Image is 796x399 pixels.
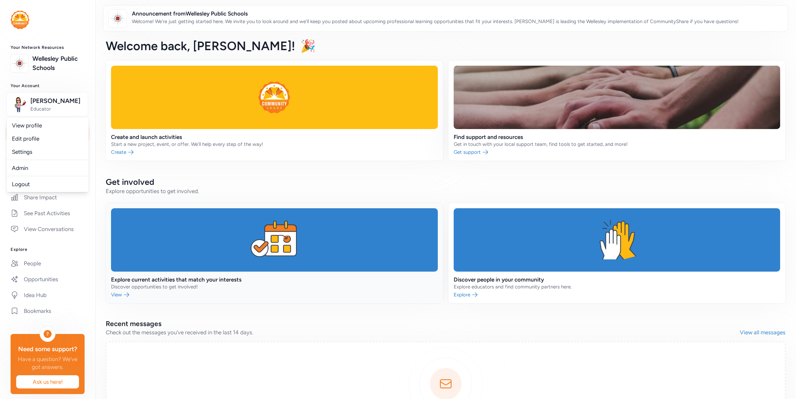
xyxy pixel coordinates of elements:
[5,127,90,141] a: Home
[11,83,85,88] h3: Your Account
[5,206,90,220] a: See Past Activities
[21,378,74,386] span: Ask us here!
[5,256,90,271] a: People
[30,106,84,112] span: Educator
[5,288,90,302] a: Idea Hub
[11,45,85,50] h3: Your Network Resources
[106,187,785,195] div: Explore opportunities to get involved.
[5,158,90,173] a: Create and Connect
[106,177,785,187] h2: Get involved
[5,190,90,205] a: Share Impact
[32,54,85,73] a: Wellesley Public Schools
[6,92,88,116] button: [PERSON_NAME]Educator
[132,17,739,25] p: Welcome! We're just getting started here. We invite you to look around and we'll keep you posted ...
[16,355,79,371] div: Have a question? We've got answers.
[7,145,89,158] a: Settings
[5,222,90,236] a: View Conversations
[106,39,295,53] span: Welcome back , [PERSON_NAME]!
[5,174,90,189] a: Close Activities
[11,247,85,252] h3: Explore
[740,328,785,336] a: View all messages
[7,119,89,132] a: View profile
[106,328,740,336] div: Check out the messages you've received in the last 14 days.
[7,161,89,175] a: Admin
[7,132,89,145] a: Edit profile
[300,39,316,53] span: 🎉
[12,56,27,71] img: logo
[5,304,90,318] a: Bookmarks
[110,11,125,26] img: logo
[44,330,52,338] div: ?
[30,96,84,106] span: [PERSON_NAME]
[11,11,29,29] img: logo
[7,117,89,192] div: [PERSON_NAME]Educator
[5,143,90,157] a: Respond to Invites
[16,345,79,354] div: Need some support?
[7,178,89,191] a: Logout
[132,10,739,17] span: Announcement from Wellesley Public Schools
[5,272,90,286] a: Opportunities
[106,319,740,328] h2: Recent messages
[16,375,79,389] button: Ask us here!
